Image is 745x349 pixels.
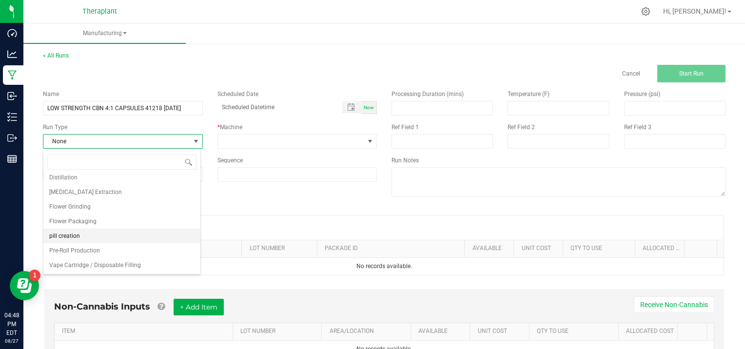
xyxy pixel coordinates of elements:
a: QTY TO USESortable [537,328,614,335]
a: LOT NUMBERSortable [250,245,314,252]
a: AVAILABLESortable [418,328,466,335]
span: Name [43,91,59,97]
span: Run Notes [392,157,419,164]
span: Start Run [679,70,704,77]
a: STRAINSortable [168,245,238,252]
span: Machine [220,124,242,131]
span: Ref Field 1 [392,124,419,131]
span: Flower Packaging [49,216,97,226]
span: Vape Cartridge / Disposable Filling [49,260,141,270]
span: Now [364,105,374,110]
a: Sortable [692,245,713,252]
span: Processing Duration (mins) [392,91,464,97]
a: AVAILABLESortable [472,245,510,252]
a: Manufacturing [23,23,186,44]
button: + Add Item [174,299,224,315]
a: Cancel [622,70,640,78]
span: pill creation [49,231,80,241]
a: < All Runs [43,52,69,59]
span: Ref Field 3 [624,124,651,131]
span: Flower Grinding [49,202,91,212]
inline-svg: Reports [7,154,17,164]
a: Unit CostSortable [522,245,559,252]
iframe: Resource center unread badge [29,270,40,281]
p: 08/27 [4,337,19,345]
a: PACKAGE IDSortable [325,245,461,252]
span: Ref Field 2 [508,124,535,131]
inline-svg: Manufacturing [7,70,17,80]
a: ITEMSortable [62,328,229,335]
iframe: Resource center [10,271,39,300]
inline-svg: Inbound [7,91,17,101]
span: Pressure (psi) [624,91,660,97]
span: Distillation [49,173,78,182]
span: Hi, [PERSON_NAME]! [663,7,726,15]
span: Scheduled Date [217,91,258,97]
a: LOT NUMBERSortable [240,328,318,335]
a: Allocated CostSortable [626,328,674,335]
button: Receive Non-Cannabis [634,296,714,313]
a: AREA/LOCATIONSortable [330,328,407,335]
p: 04:48 PM EDT [4,311,19,337]
span: Toggle popup [342,101,361,113]
td: No records available. [45,258,724,275]
inline-svg: Inventory [7,112,17,122]
input: Scheduled Datetime [217,101,333,113]
span: None [43,135,190,148]
span: Run Type [43,123,67,132]
span: Theraplant [82,7,117,16]
inline-svg: Outbound [7,133,17,143]
inline-svg: Analytics [7,49,17,59]
button: Start Run [657,65,725,82]
span: Temperature (F) [508,91,549,97]
a: Allocated CostSortable [643,245,680,252]
span: [MEDICAL_DATA] Extraction [49,187,122,197]
span: Non-Cannabis Inputs [54,301,150,312]
a: Unit CostSortable [478,328,526,335]
span: Sequence [217,157,243,164]
inline-svg: Dashboard [7,28,17,38]
a: QTY TO USESortable [570,245,631,252]
span: Pre-Roll Production [49,246,100,255]
div: Manage settings [640,7,652,16]
a: Add Non-Cannabis items that were also consumed in the run (e.g. gloves and packaging); Also add N... [157,301,165,312]
span: Manufacturing [23,29,186,38]
a: Sortable [686,328,704,335]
